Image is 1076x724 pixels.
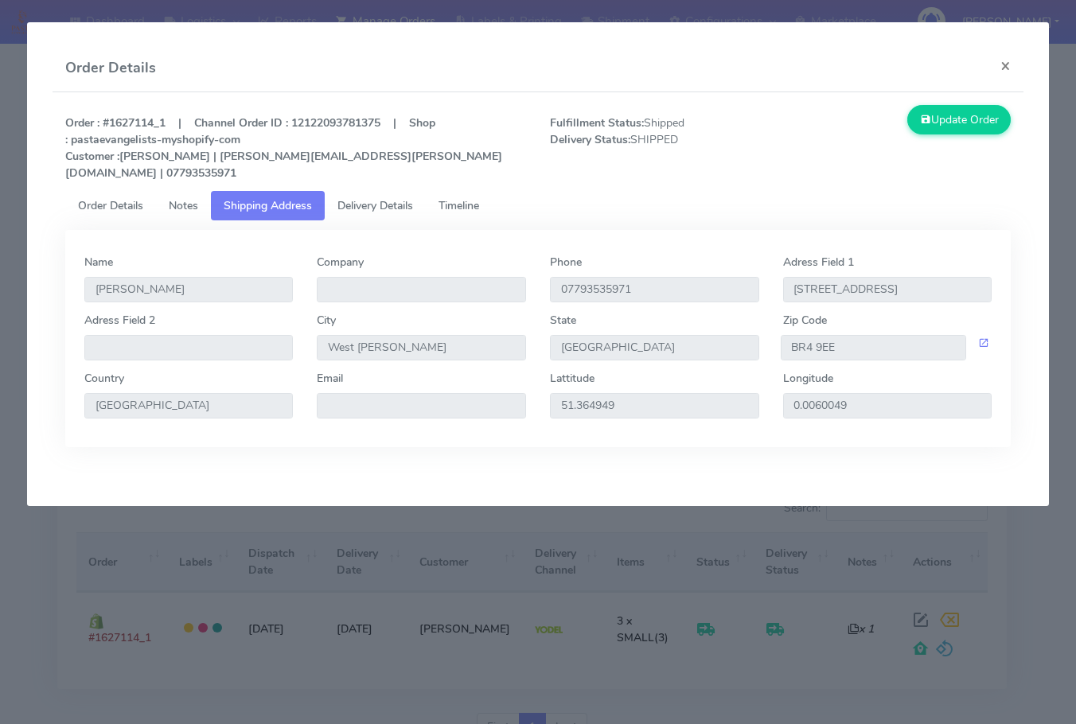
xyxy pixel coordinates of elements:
button: Update Order [907,105,1011,134]
label: Email [317,370,343,387]
h4: Order Details [65,57,156,79]
label: Adress Field 2 [84,312,155,329]
ul: Tabs [65,191,1011,220]
label: Name [84,254,113,271]
label: Longitude [783,370,833,387]
label: Country [84,370,124,387]
strong: Delivery Status: [550,132,630,147]
label: Lattitude [550,370,595,387]
label: Zip Code [783,312,827,329]
span: Timeline [439,198,479,213]
span: Shipping Address [224,198,312,213]
span: Notes [169,198,198,213]
label: State [550,312,576,329]
button: Close [988,45,1023,87]
strong: Customer : [65,149,119,164]
span: Delivery Details [337,198,413,213]
span: Shipped SHIPPED [538,115,781,181]
label: Adress Field 1 [783,254,854,271]
span: Order Details [78,198,143,213]
label: Company [317,254,364,271]
label: Phone [550,254,582,271]
strong: Fulfillment Status: [550,115,644,130]
strong: Order : #1627114_1 | Channel Order ID : 12122093781375 | Shop : pastaevangelists-myshopify-com [P... [65,115,502,181]
label: City [317,312,336,329]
